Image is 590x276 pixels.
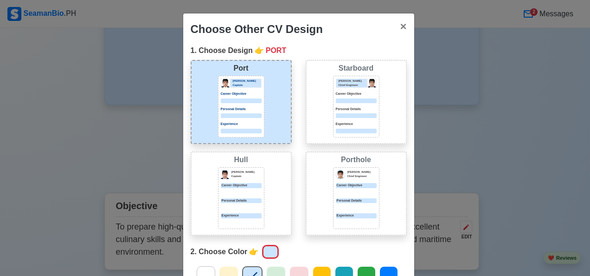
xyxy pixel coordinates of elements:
p: Personal Details [221,198,262,204]
span: × [400,20,406,33]
div: 2. Choose Color [191,243,407,261]
p: Chief Engineer [339,83,367,87]
div: Starboard [308,63,404,74]
p: Experience [221,213,262,218]
span: point [249,246,258,257]
div: Career Objective [336,183,377,188]
div: Hull [193,154,289,165]
div: Porthole [308,154,404,165]
p: Experience [221,122,262,127]
p: Captain [233,83,261,87]
p: Chief Engineer [347,174,377,178]
span: PORT [266,45,286,56]
div: Experience [336,213,377,218]
div: Port [193,63,289,74]
p: Career Objective [336,92,377,97]
p: [PERSON_NAME] [339,79,367,83]
span: point [255,45,264,56]
p: Personal Details [336,107,377,112]
div: Choose Other CV Design [191,21,323,38]
p: [PERSON_NAME] [233,79,261,83]
p: Experience [336,122,377,127]
p: Personal Details [221,107,262,112]
div: Personal Details [336,198,377,204]
p: Career Objective [221,92,262,97]
p: Captain [231,174,262,178]
div: 1. Choose Design [191,45,407,56]
p: [PERSON_NAME] [231,170,262,174]
p: Career Objective [221,183,262,188]
p: [PERSON_NAME] [347,170,377,174]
